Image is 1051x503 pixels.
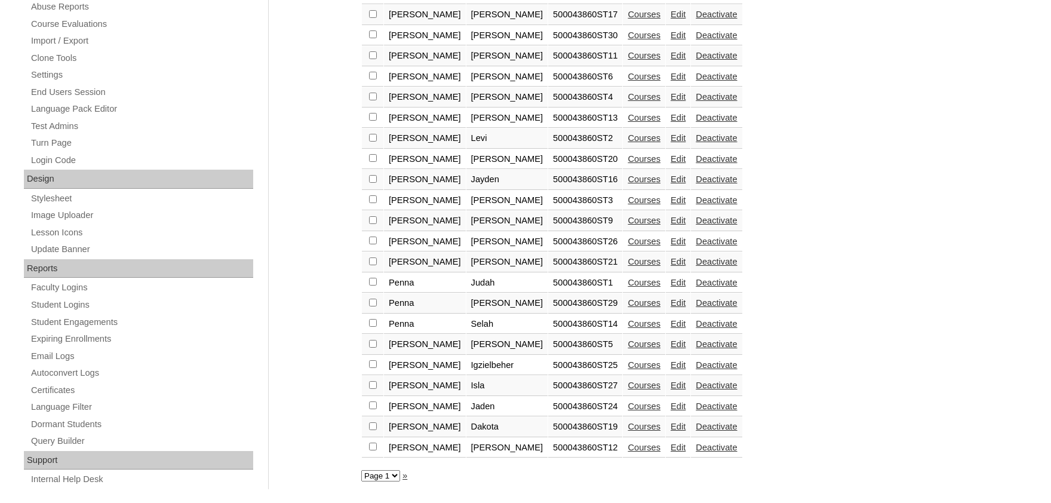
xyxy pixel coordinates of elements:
td: [PERSON_NAME] [384,355,466,376]
td: 500043860ST25 [548,355,622,376]
a: Edit [671,237,686,246]
a: Internal Help Desk [30,472,253,487]
a: Edit [671,10,686,19]
a: Stylesheet [30,191,253,206]
a: Edit [671,154,686,164]
div: Support [24,451,253,470]
td: [PERSON_NAME] [384,335,466,355]
a: Courses [628,401,660,411]
a: Edit [671,113,686,122]
a: Deactivate [696,216,737,225]
td: Dakota [466,417,548,437]
td: 500043860ST6 [548,67,622,87]
a: Edit [671,30,686,40]
a: Courses [628,30,660,40]
a: Deactivate [696,195,737,205]
a: Test Admins [30,119,253,134]
a: Update Banner [30,242,253,257]
td: 500043860ST19 [548,417,622,437]
td: 500043860ST3 [548,191,622,211]
div: Reports [24,259,253,278]
td: 500043860ST24 [548,397,622,417]
td: [PERSON_NAME] [466,5,548,25]
a: Courses [628,319,660,329]
td: [PERSON_NAME] [384,26,466,46]
td: 500043860ST26 [548,232,622,252]
td: 500043860ST14 [548,314,622,335]
a: Login Code [30,153,253,168]
td: [PERSON_NAME] [384,397,466,417]
td: 500043860ST1 [548,273,622,293]
td: 500043860ST9 [548,211,622,231]
td: [PERSON_NAME] [466,67,548,87]
a: Deactivate [696,278,737,287]
a: Deactivate [696,422,737,431]
a: Courses [628,443,660,452]
a: Courses [628,72,660,81]
td: [PERSON_NAME] [466,87,548,108]
a: Language Pack Editor [30,102,253,116]
a: Course Evaluations [30,17,253,32]
td: 500043860ST5 [548,335,622,355]
a: Edit [671,278,686,287]
a: Faculty Logins [30,280,253,295]
a: Clone Tools [30,51,253,66]
a: Edit [671,92,686,102]
a: Deactivate [696,401,737,411]
td: [PERSON_NAME] [384,170,466,190]
td: [PERSON_NAME] [384,252,466,272]
td: [PERSON_NAME] [384,417,466,437]
a: Import / Export [30,33,253,48]
a: Courses [628,51,660,60]
td: 500043860ST20 [548,149,622,170]
a: Courses [628,339,660,349]
a: Courses [628,381,660,390]
a: End Users Session [30,85,253,100]
a: Edit [671,298,686,308]
td: 500043860ST27 [548,376,622,396]
a: Settings [30,68,253,82]
a: Language Filter [30,400,253,415]
a: Deactivate [696,237,737,246]
a: Edit [671,216,686,225]
td: [PERSON_NAME] [384,67,466,87]
a: Deactivate [696,257,737,266]
a: Courses [628,278,660,287]
td: Jaden [466,397,548,417]
td: [PERSON_NAME] [384,232,466,252]
a: Edit [671,319,686,329]
td: [PERSON_NAME] [384,376,466,396]
a: Deactivate [696,51,737,60]
a: Deactivate [696,360,737,370]
a: Edit [671,72,686,81]
td: Jayden [466,170,548,190]
a: Deactivate [696,92,737,102]
a: Courses [628,237,660,246]
td: [PERSON_NAME] [384,128,466,149]
a: Courses [628,298,660,308]
a: Autoconvert Logs [30,366,253,381]
td: 500043860ST21 [548,252,622,272]
a: Courses [628,195,660,205]
td: 500043860ST29 [548,293,622,314]
td: [PERSON_NAME] [466,26,548,46]
td: Penna [384,293,466,314]
td: [PERSON_NAME] [384,108,466,128]
td: 500043860ST16 [548,170,622,190]
a: Edit [671,381,686,390]
a: Edit [671,195,686,205]
td: 500043860ST2 [548,128,622,149]
a: Deactivate [696,339,737,349]
td: [PERSON_NAME] [466,335,548,355]
td: 500043860ST30 [548,26,622,46]
a: Deactivate [696,298,737,308]
a: Deactivate [696,154,737,164]
a: Edit [671,174,686,184]
a: Deactivate [696,319,737,329]
td: Penna [384,273,466,293]
td: [PERSON_NAME] [384,211,466,231]
a: Email Logs [30,349,253,364]
a: Deactivate [696,381,737,390]
a: Turn Page [30,136,253,151]
td: 500043860ST4 [548,87,622,108]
